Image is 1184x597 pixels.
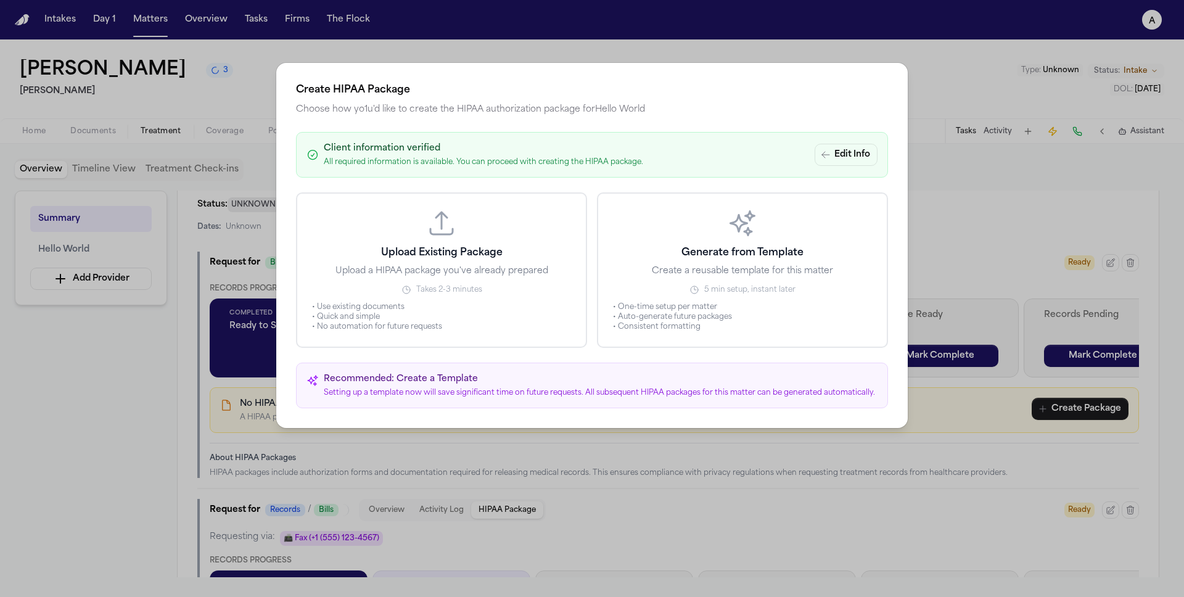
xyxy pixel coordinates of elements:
h3: Generate from Template [681,245,804,260]
li: • Quick and simple [312,312,571,322]
p: Recommended: Create a Template [324,373,875,385]
button: Edit Info [815,144,878,166]
p: Create a reusable template for this matter [652,265,833,278]
li: • One-time setup per matter [613,302,872,312]
p: Upload a HIPAA package you've already prepared [335,265,548,278]
h3: Upload Existing Package [381,245,503,260]
li: • Auto-generate future packages [613,312,872,322]
h2: Create HIPAA Package [296,83,888,97]
li: • Use existing documents [312,302,571,312]
span: 5 min setup, instant later [704,285,795,295]
li: • No automation for future requests [312,322,571,332]
button: Generate from TemplateCreate a reusable template for this matter5 min setup, instant later• One-t... [597,192,888,348]
li: • Consistent formatting [613,322,872,332]
button: Upload Existing PackageUpload a HIPAA package you've already preparedTakes 2-3 minutes• Use exist... [296,192,587,348]
p: Setting up a template now will save significant time on future requests. All subsequent HIPAA pac... [324,388,875,398]
span: Takes 2-3 minutes [416,285,482,295]
p: Client information verified [324,142,810,155]
p: Choose how yo1u'd like to create the HIPAA authorization package for Hello World [296,102,888,117]
p: All required information is available. You can proceed with creating the HIPAA package. [324,157,810,167]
